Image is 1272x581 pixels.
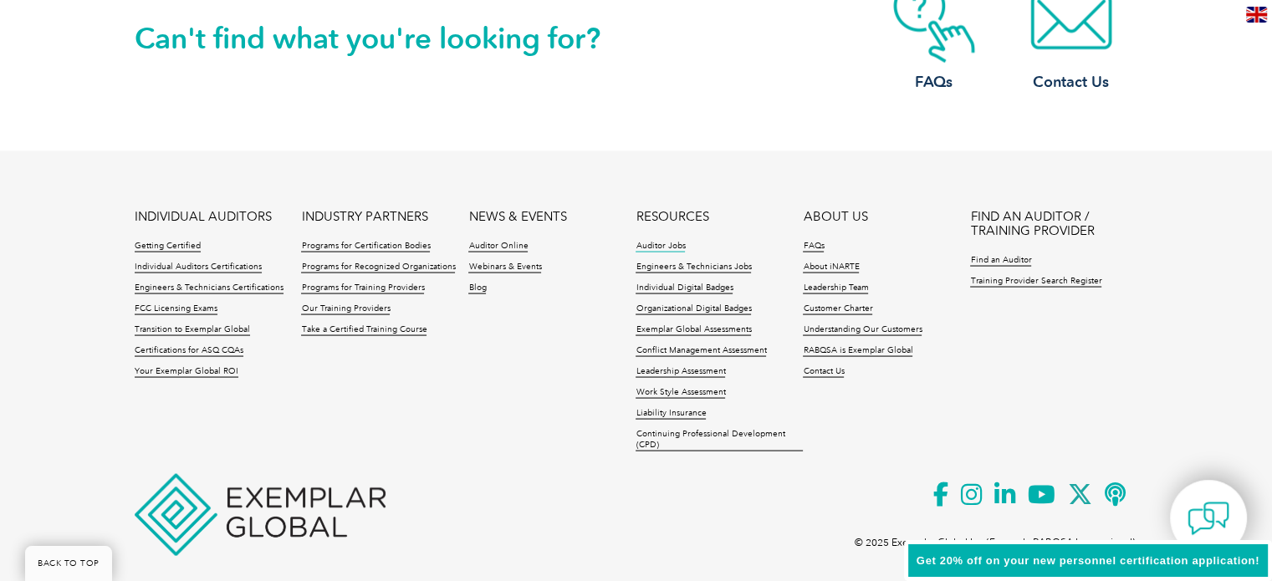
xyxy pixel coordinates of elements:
a: Individual Digital Badges [636,283,733,294]
a: Certifications for ASQ CQAs [135,345,243,357]
h3: FAQs [867,72,1001,93]
a: Find an Auditor [970,255,1031,267]
img: contact-chat.png [1188,497,1229,539]
img: Exemplar Global [135,474,386,556]
a: Your Exemplar Global ROI [135,366,238,378]
h3: Contact Us [1004,72,1138,93]
a: Leadership Assessment [636,366,725,378]
a: Training Provider Search Register [970,276,1101,288]
a: Continuing Professional Development (CPD) [636,429,803,451]
a: Our Training Providers [301,303,390,315]
a: Work Style Assessment [636,387,725,399]
a: Customer Charter [803,303,872,315]
a: Programs for Training Providers [301,283,424,294]
a: FAQs [803,241,824,252]
a: Understanding Our Customers [803,324,922,336]
a: Getting Certified [135,241,201,252]
a: FIND AN AUDITOR / TRAINING PROVIDER [970,210,1137,238]
a: FCC Licensing Exams [135,303,217,315]
a: NEWS & EVENTS [468,210,566,224]
a: ABOUT US [803,210,867,224]
a: RESOURCES [636,210,708,224]
a: Auditor Online [468,241,528,252]
a: Engineers & Technicians Certifications [135,283,284,294]
span: Get 20% off on your new personnel certification application! [917,554,1259,567]
a: Programs for Recognized Organizations [301,262,455,273]
a: Individual Auditors Certifications [135,262,262,273]
p: © 2025 Exemplar Global Inc (Formerly RABQSA International). [855,533,1138,552]
h2: Can't find what you're looking for? [135,25,636,52]
a: Transition to Exemplar Global [135,324,250,336]
a: INDIVIDUAL AUDITORS [135,210,272,224]
a: Leadership Team [803,283,868,294]
a: Exemplar Global Assessments [636,324,751,336]
a: Contact Us [803,366,844,378]
a: RABQSA is Exemplar Global [803,345,912,357]
a: Engineers & Technicians Jobs [636,262,751,273]
img: en [1246,7,1267,23]
a: Conflict Management Assessment [636,345,766,357]
a: Organizational Digital Badges [636,303,751,315]
a: About iNARTE [803,262,859,273]
a: Auditor Jobs [636,241,685,252]
a: Liability Insurance [636,408,706,420]
a: Take a Certified Training Course [301,324,427,336]
a: Programs for Certification Bodies [301,241,430,252]
a: BACK TO TOP [25,546,112,581]
a: Blog [468,283,486,294]
a: INDUSTRY PARTNERS [301,210,427,224]
a: Webinars & Events [468,262,541,273]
